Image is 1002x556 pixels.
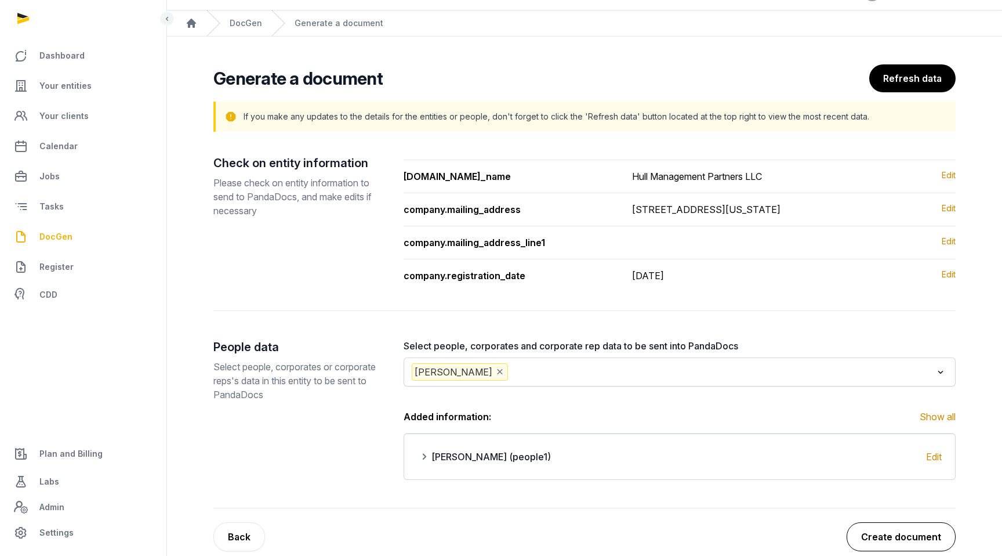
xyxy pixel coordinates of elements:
[213,339,385,355] h2: People data
[942,203,956,216] a: Edit
[404,169,613,183] div: [DOMAIN_NAME]_name
[495,364,505,380] button: Deselect Te-Yu Chang
[39,288,57,302] span: CDD
[632,169,762,183] div: Hull Management Partners LLC
[9,253,157,281] a: Register
[9,42,157,70] a: Dashboard
[213,155,385,171] h2: Check on entity information
[9,132,157,160] a: Calendar
[9,223,157,251] a: DocGen
[39,79,92,93] span: Your entities
[847,522,956,551] button: Create document
[39,526,74,540] span: Settings
[9,440,157,468] a: Plan and Billing
[39,49,85,63] span: Dashboard
[9,283,157,306] a: CDD
[230,17,262,29] a: DocGen
[9,163,157,190] a: Jobs
[404,236,613,250] div: company.mailing_address_line1
[632,269,664,283] div: [DATE]
[213,68,383,89] h2: Generate a document
[39,169,60,183] span: Jobs
[942,269,956,283] a: Edit
[412,363,508,381] span: [PERSON_NAME]
[942,236,956,247] a: Edit
[213,522,265,551] button: Back
[404,410,956,424] li: Added information:
[9,102,157,130] a: Your clients
[39,109,89,123] span: Your clients
[404,339,956,353] label: Select people, corporates and corporate rep data to be sent into PandaDocs
[39,447,103,461] span: Plan and Billing
[9,519,157,547] a: Settings
[167,10,1002,37] nav: Breadcrumb
[9,193,157,221] a: Tasks
[244,111,869,122] p: If you make any updates to the details for the entities or people, don't forget to click the 'Ref...
[404,203,613,216] div: company.mailing_address
[295,17,383,29] div: Generate a document
[632,203,780,216] div: [STREET_ADDRESS][US_STATE]
[926,451,942,463] a: Edit
[39,500,64,514] span: Admin
[9,496,157,519] a: Admin
[39,230,72,244] span: DocGen
[213,176,385,218] p: Please check on entity information to send to PandaDocs, and make edits if necessary
[869,64,956,92] button: Refresh data
[213,360,385,402] p: Select people, corporates or corporate reps's data in this entity to be sent to PandaDocs
[39,475,59,489] span: Labs
[510,363,932,381] input: Search for option
[9,72,157,100] a: Your entities
[39,200,64,214] span: Tasks
[920,410,956,424] div: Show all
[39,260,74,274] span: Register
[39,139,78,153] span: Calendar
[9,468,157,496] a: Labs
[431,450,551,464] span: [PERSON_NAME] (people1)
[409,361,950,383] div: Search for option
[942,169,956,183] a: Edit
[404,269,613,283] div: company.registration_date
